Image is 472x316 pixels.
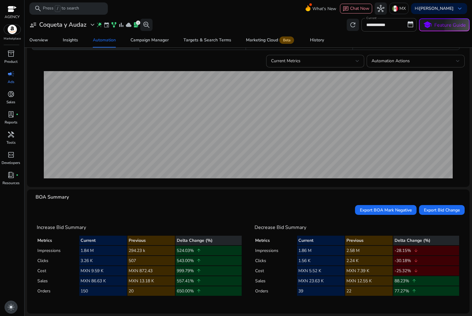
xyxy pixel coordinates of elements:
span: bar_chart [118,22,124,28]
td: 39 [297,286,345,296]
span: event [104,22,110,28]
span: keyboard_arrow_down [456,5,463,12]
td: Impressions [37,246,79,255]
span: book_4 [7,171,15,179]
span: Automation Actions [372,58,410,64]
p: Tools [6,140,16,145]
td: 507 [127,256,175,265]
span: lab_profile [133,22,139,28]
h4: Decrease Bid Summary [255,225,460,230]
p: Ads [8,79,14,85]
p: Resources [2,180,20,186]
p: Feature Guide [434,21,466,29]
th: Previous [127,236,175,245]
span: cloud [126,22,132,28]
span: chat [343,6,349,12]
span: lab_profile [7,111,15,118]
td: 77.27% [393,286,459,296]
span: arrow_upward [196,248,201,253]
div: Targets & Search Terms [183,38,231,42]
span: campaign [7,70,15,78]
th: Current [297,236,345,245]
th: Delta Change (%) [393,236,459,245]
span: arrow_downward [413,248,418,253]
div: Overview [29,38,48,42]
th: Previous [345,236,393,245]
td: 650.00% [176,286,241,296]
div: Automation [93,38,116,42]
td: MXN 872.43 [127,266,175,276]
span: arrow_upward [412,278,417,283]
span: fiber_manual_record [16,113,18,116]
div: Insights [63,38,78,42]
td: -28.15% [393,246,459,255]
span: expand_more [89,21,96,29]
b: [PERSON_NAME] [419,6,454,11]
td: MXN 5.52 K [297,266,345,276]
td: 1.86 M [297,246,345,255]
button: refresh [347,19,359,31]
span: search [34,5,42,12]
button: Export Bid Change [419,205,465,215]
td: 2.58 M [345,246,393,255]
td: 1.56 K [297,256,345,265]
button: search_insights [140,19,153,31]
span: wand_stars [96,22,102,28]
span: Current Metrics [271,58,300,64]
p: AGENCY [5,14,20,20]
th: Delta Change (%) [176,236,241,245]
p: Developers [2,160,20,166]
span: inventory_2 [7,50,15,57]
p: Product [4,59,17,64]
td: Sales [37,276,79,286]
button: schoolFeature Guide [419,18,470,31]
td: -30.18% [393,256,459,265]
p: Press to search [43,5,79,12]
span: light_mode [7,303,15,311]
td: 524.03% [176,246,241,255]
td: Clicks [37,256,79,265]
span: Beta [279,36,294,44]
td: 294.23 k [127,246,175,255]
h4: BOA Summary [36,194,69,200]
td: MXN 86.63 K [79,276,127,286]
span: arrow_upward [196,288,201,293]
span: hub [377,5,384,12]
span: Export Bid Change [424,207,460,213]
td: 2.24 K [345,256,393,265]
img: amazon.svg [4,25,21,34]
td: MXN 23.63 K [297,276,345,286]
p: Sales [6,99,15,105]
td: Impressions [255,246,296,255]
span: user_attributes [29,21,37,29]
td: Orders [37,286,79,296]
div: 1 [136,21,140,25]
p: Marketplace [4,36,21,41]
span: code_blocks [7,151,15,158]
span: Export BOA Mark Negative [360,207,412,213]
button: hub [375,2,387,15]
td: 557.41% [176,276,241,286]
p: Reports [5,120,17,125]
td: 22 [345,286,393,296]
td: 3.26 K [79,256,127,265]
span: search_insights [143,21,150,29]
td: MXN 9.59 K [79,266,127,276]
td: 999.79% [176,266,241,276]
span: handyman [7,131,15,138]
td: MXN 12.55 K [345,276,393,286]
td: 150 [79,286,127,296]
td: -25.32% [393,266,459,276]
span: arrow_upward [196,258,201,263]
p: MX [399,3,406,14]
img: mx.svg [392,6,398,12]
span: arrow_downward [413,258,418,263]
span: school [423,21,432,29]
th: Metrics [37,236,79,245]
span: arrow_downward [413,268,418,273]
span: arrow_upward [196,268,201,273]
td: 88.23% [393,276,459,286]
td: Cost [37,266,79,276]
td: MXN 13.18 K [127,276,175,286]
span: family_history [111,22,117,28]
